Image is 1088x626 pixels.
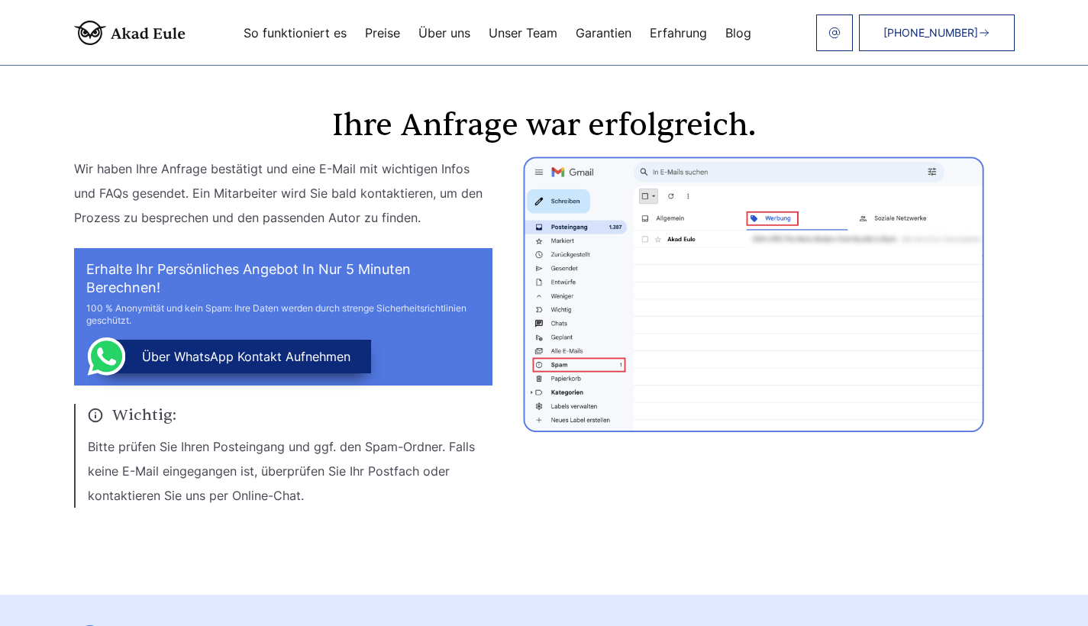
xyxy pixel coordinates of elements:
[859,15,1015,51] a: [PHONE_NUMBER]
[576,27,631,39] a: Garantien
[828,27,841,39] img: email
[650,27,707,39] a: Erfahrung
[88,404,492,427] span: Wichtig:
[244,27,347,39] a: So funktioniert es
[418,27,470,39] a: Über uns
[86,302,480,327] div: 100 % Anonymität und kein Spam: Ihre Daten werden durch strenge Sicherheitsrichtlinien geschützt.
[86,260,480,297] h2: Erhalte Ihr persönliches Angebot in nur 5 Minuten berechnen!
[489,27,557,39] a: Unser Team
[74,21,186,45] img: logo
[365,27,400,39] a: Preise
[88,434,492,508] p: Bitte prüfen Sie Ihren Posteingang und ggf. den Spam-Ordner. Falls keine E-Mail eingegangen ist, ...
[74,111,1015,141] h1: Ihre Anfrage war erfolgreich.
[523,156,984,432] img: thanks
[883,27,978,39] span: [PHONE_NUMBER]
[74,156,492,230] p: Wir haben Ihre Anfrage bestätigt und eine E-Mail mit wichtigen Infos und FAQs gesendet. Ein Mitar...
[725,27,751,39] a: Blog
[98,340,371,373] button: über WhatsApp Kontakt aufnehmen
